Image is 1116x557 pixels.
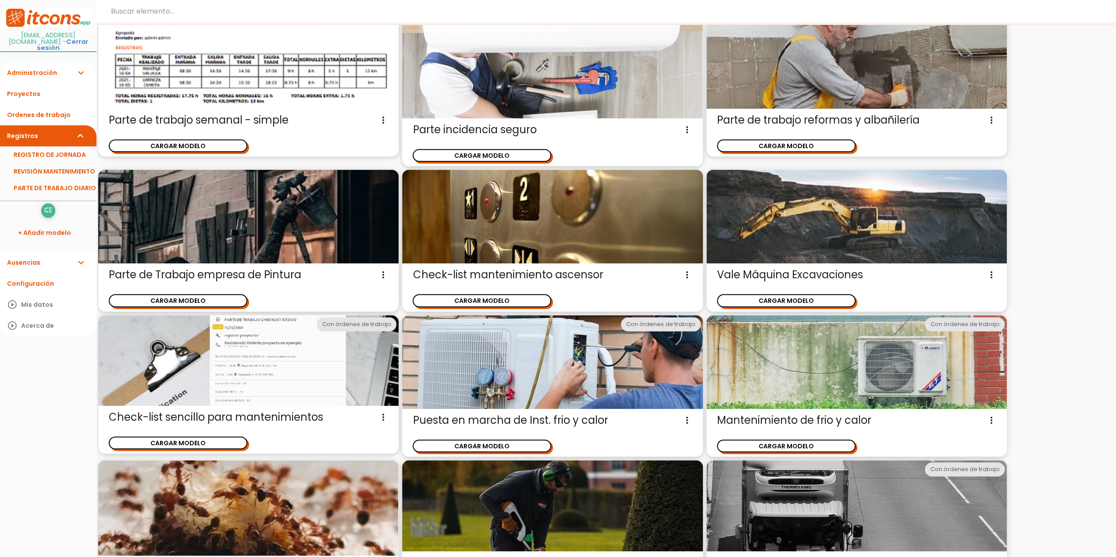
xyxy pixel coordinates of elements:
i: expand_more [75,62,86,83]
button: CARGAR MODELO [109,294,247,307]
button: CARGAR MODELO [717,139,856,152]
i: more_vert [378,268,388,282]
button: CARGAR MODELO [413,149,551,162]
button: CARGAR MODELO [109,436,247,449]
span: Parte de trabajo semanal - simple [109,113,388,127]
img: ascensor.jpg [402,170,702,263]
span: Parte de trabajo reformas y albañilería [717,113,996,127]
span: Check-list sencillo para mantenimientos [109,410,388,424]
i: more_vert [986,413,996,427]
i: more_vert [378,113,388,127]
button: CARGAR MODELO [717,294,856,307]
img: controldeplagas.jpg [98,460,399,556]
span: Puesta en marcha de Inst. frio y calor [413,413,692,427]
i: more_vert [682,413,692,427]
i: play_circle_outline [7,315,18,336]
img: alba%C3%B1il.jpg [706,18,1007,109]
span: Parte incidencia seguro [413,123,692,137]
i: expand_more [75,252,86,273]
i: expand_more [75,125,86,146]
div: Con órdenes de trabajo [925,462,1005,476]
i: low_priority [44,203,52,217]
i: more_vert [986,113,996,127]
a: low_priority [41,203,55,217]
i: more_vert [986,268,996,282]
span: Check-list mantenimiento ascensor [413,268,692,282]
div: Con órdenes de trabajo [317,317,396,331]
img: parte-semanal.png [98,18,399,109]
span: Parte de Trabajo empresa de Pintura [109,268,388,282]
img: itcons-logo [4,8,92,28]
i: play_circle_outline [7,294,18,315]
img: seguro.jpg [402,18,702,118]
button: CARGAR MODELO [109,139,247,152]
img: checklist_basico.jpg [98,315,399,406]
img: puestaenmarchaaire.jpg [402,315,702,409]
i: more_vert [682,123,692,137]
img: pintura.jpg [98,170,399,263]
div: Con órdenes de trabajo [925,317,1005,331]
img: albaran-de-transporte.png [706,460,1007,551]
img: aire-acondicionado.jpg [706,315,1007,409]
span: Mantenimiento de frio y calor [717,413,996,427]
a: Cerrar sesión [37,37,88,53]
img: jardineria.jpg [402,460,702,551]
button: CARGAR MODELO [413,440,551,452]
div: Con órdenes de trabajo [621,317,701,331]
button: CARGAR MODELO [717,440,856,452]
button: CARGAR MODELO [413,294,551,307]
i: more_vert [682,268,692,282]
img: valeexcavaciones.jpg [706,170,1007,263]
i: more_vert [378,410,388,424]
span: Vale Máquina Excavaciones [717,268,996,282]
a: + Añadir modelo [4,222,92,243]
